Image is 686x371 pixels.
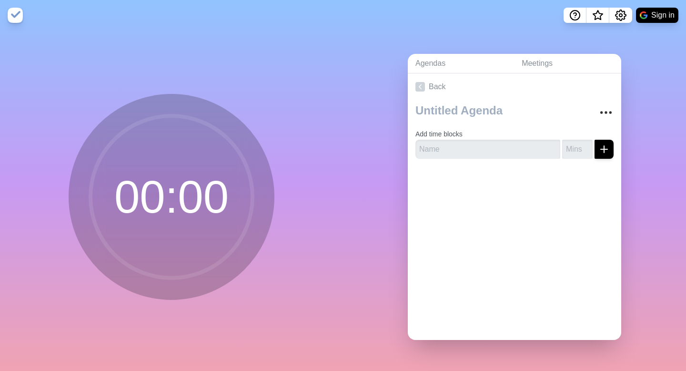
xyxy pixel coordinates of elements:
input: Mins [562,140,593,159]
button: What’s new [586,8,609,23]
button: Settings [609,8,632,23]
input: Name [415,140,560,159]
img: google logo [640,11,647,19]
button: Help [564,8,586,23]
button: Sign in [636,8,678,23]
a: Agendas [408,54,514,73]
label: Add time blocks [415,130,463,138]
button: More [596,103,615,122]
a: Back [408,73,621,100]
img: timeblocks logo [8,8,23,23]
a: Meetings [514,54,621,73]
